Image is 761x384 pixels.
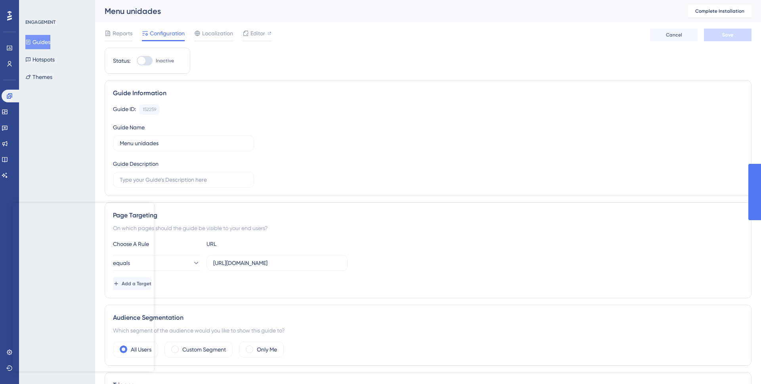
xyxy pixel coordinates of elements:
[25,52,55,67] button: Hotspots
[113,211,743,220] div: Page Targeting
[650,29,698,41] button: Cancel
[207,239,294,249] div: URL
[113,326,743,335] div: Which segment of the audience would you like to show this guide to?
[202,29,233,38] span: Localization
[213,259,341,267] input: yourwebsite.com/path
[25,35,50,49] button: Guides
[25,19,55,25] div: ENGAGEMENT
[113,223,743,233] div: On which pages should the guide be visible to your end users?
[105,6,668,17] div: Menu unidades
[688,5,751,17] button: Complete Installation
[113,29,132,38] span: Reports
[704,29,751,41] button: Save
[113,313,743,323] div: Audience Segmentation
[113,88,743,98] div: Guide Information
[25,70,52,84] button: Themes
[113,239,200,249] div: Choose A Rule
[722,32,733,38] span: Save
[156,58,174,64] span: Inactive
[666,32,682,38] span: Cancel
[250,29,265,38] span: Editor
[113,159,159,169] div: Guide Description
[182,345,226,354] label: Custom Segment
[728,353,751,376] iframe: UserGuiding AI Assistant Launcher
[120,175,247,184] input: Type your Guide’s Description here
[113,56,130,65] div: Status:
[113,104,136,115] div: Guide ID:
[143,106,156,113] div: 152259
[113,123,145,132] div: Guide Name
[120,139,247,148] input: Type your Guide’s Name here
[150,29,185,38] span: Configuration
[257,345,277,354] label: Only Me
[695,8,744,14] span: Complete Installation
[113,255,200,271] button: equals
